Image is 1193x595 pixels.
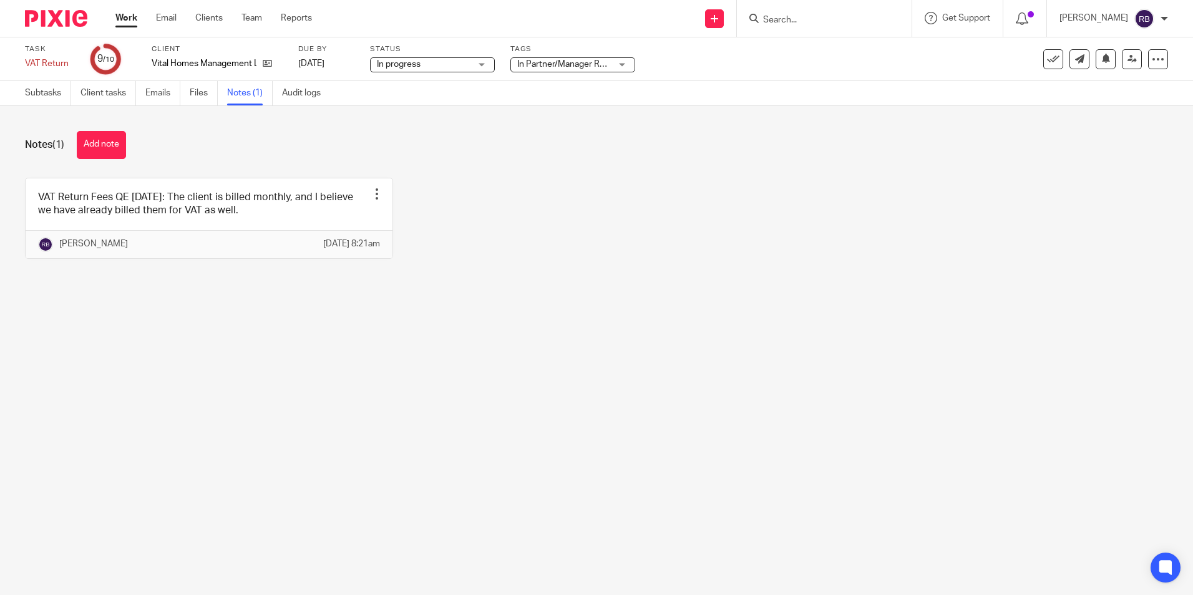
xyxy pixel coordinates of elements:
[77,131,126,159] button: Add note
[281,12,312,24] a: Reports
[510,44,635,54] label: Tags
[25,10,87,27] img: Pixie
[377,60,421,69] span: In progress
[323,238,380,250] p: [DATE] 8:21am
[25,44,75,54] label: Task
[97,52,114,66] div: 9
[145,81,180,105] a: Emails
[59,238,128,250] p: [PERSON_NAME]
[52,140,64,150] span: (1)
[298,44,354,54] label: Due by
[195,12,223,24] a: Clients
[156,12,177,24] a: Email
[190,81,218,105] a: Files
[152,57,256,70] p: Vital Homes Management Ltd
[370,44,495,54] label: Status
[25,57,75,70] div: VAT Return
[152,44,283,54] label: Client
[942,14,990,22] span: Get Support
[1134,9,1154,29] img: svg%3E
[282,81,330,105] a: Audit logs
[103,56,114,63] small: /10
[25,81,71,105] a: Subtasks
[38,237,53,252] img: svg%3E
[80,81,136,105] a: Client tasks
[298,59,324,68] span: [DATE]
[762,15,874,26] input: Search
[115,12,137,24] a: Work
[241,12,262,24] a: Team
[517,60,622,69] span: In Partner/Manager Review
[227,81,273,105] a: Notes (1)
[25,138,64,152] h1: Notes
[1059,12,1128,24] p: [PERSON_NAME]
